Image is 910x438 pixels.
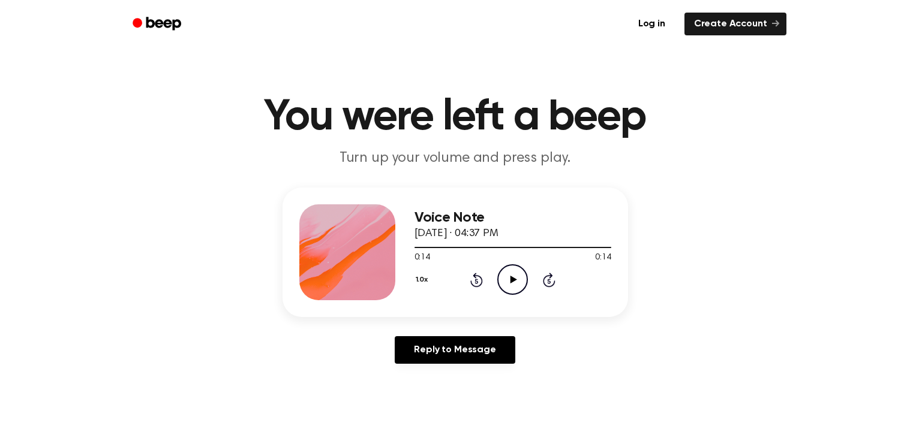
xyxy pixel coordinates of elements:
[415,210,611,226] h3: Voice Note
[415,252,430,264] span: 0:14
[595,252,611,264] span: 0:14
[124,13,192,36] a: Beep
[626,10,677,38] a: Log in
[415,270,433,290] button: 1.0x
[395,336,515,364] a: Reply to Message
[684,13,786,35] a: Create Account
[225,149,686,168] p: Turn up your volume and press play.
[148,96,762,139] h1: You were left a beep
[415,228,498,239] span: [DATE] · 04:37 PM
